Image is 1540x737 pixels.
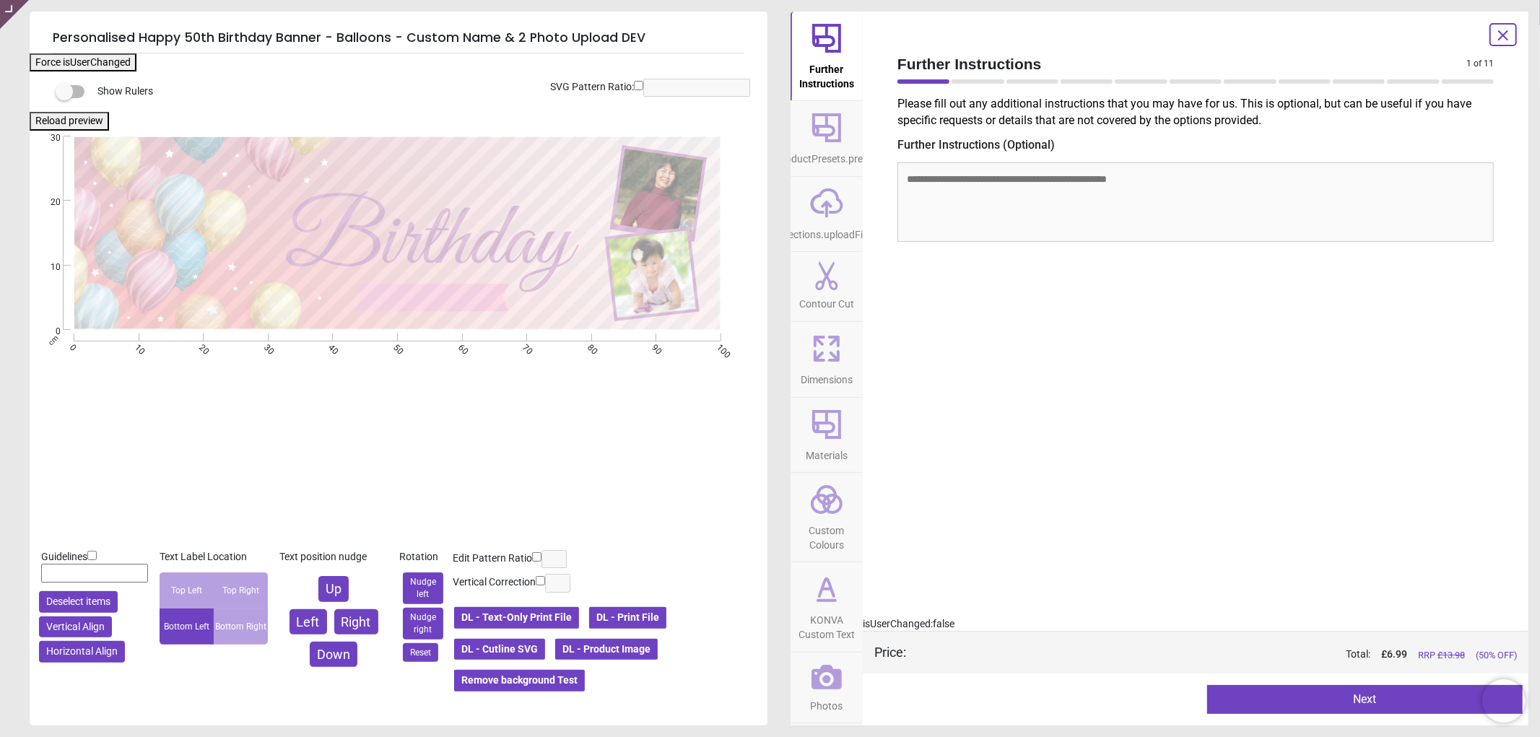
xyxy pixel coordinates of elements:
[791,101,863,176] button: productPresets.preset
[214,609,268,645] div: Bottom Right
[897,53,1466,74] span: Further Instructions
[290,609,327,634] button: Left
[1418,649,1465,662] span: RRP
[33,132,61,144] span: 30
[792,517,861,552] span: Custom Colours
[318,576,349,601] button: Up
[791,322,863,397] button: Dimensions
[863,617,1528,632] div: isUserChanged: false
[792,56,861,91] span: Further Instructions
[897,137,1494,153] label: Further Instructions (Optional)
[791,398,863,473] button: Materials
[453,575,536,590] label: Vertical Correction
[791,177,863,252] button: sections.uploadFile
[39,616,112,638] button: Vertical Align
[310,642,357,667] button: Down
[799,290,854,312] span: Contour Cut
[160,550,268,564] div: Text Label Location
[777,145,877,167] span: productPresets.preset
[453,637,547,662] button: DL - Cutline SVG
[453,668,586,693] button: Remove background Test
[792,606,861,642] span: KONVA Custom Text
[1207,685,1523,714] button: Next
[334,609,378,634] button: Right
[791,653,863,723] button: Photos
[791,252,863,321] button: Contour Cut
[588,606,668,630] button: DL - Print File
[160,572,214,609] div: Top Left
[30,112,109,131] button: Reload preview
[801,366,853,388] span: Dimensions
[791,473,863,562] button: Custom Colours
[403,572,443,604] button: Nudge left
[554,637,659,662] button: DL - Product Image
[399,550,447,564] div: Rotation
[30,53,136,72] button: Force isUserChanged
[897,96,1505,128] p: Please fill out any additional instructions that you may have for us. This is optional, but can b...
[806,442,848,463] span: Materials
[39,591,118,613] button: Deselect items
[928,647,1517,662] div: Total:
[403,608,443,640] button: Nudge right
[874,643,906,661] div: Price :
[39,641,125,663] button: Horizontal Align
[279,550,388,564] div: Text position nudge
[811,692,843,714] span: Photos
[453,606,580,630] button: DL - Text-Only Print File
[64,83,767,100] div: Show Rulers
[791,562,863,651] button: KONVA Custom Text
[214,572,268,609] div: Top Right
[791,12,863,100] button: Further Instructions
[41,551,87,562] span: Guidelines
[1466,58,1494,70] span: 1 of 11
[1476,649,1517,662] span: (50% OFF)
[453,551,532,566] label: Edit Pattern Ratio
[783,221,870,243] span: sections.uploadFile
[403,643,438,663] button: Reset
[1381,647,1407,662] span: £
[53,23,744,53] h5: Personalised Happy 50th Birthday Banner - Balloons - Custom Name & 2 Photo Upload DEV
[1387,648,1407,660] span: 6.99
[160,609,214,645] div: Bottom Left
[1482,679,1526,723] iframe: Brevo live chat
[1437,650,1465,660] span: £ 13.98
[550,80,634,95] label: SVG Pattern Ratio:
